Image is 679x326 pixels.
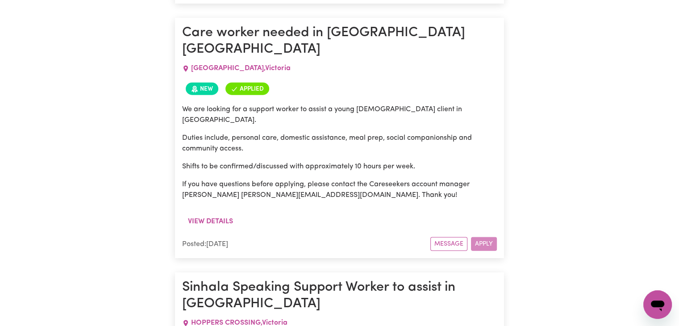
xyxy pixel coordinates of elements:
[191,65,291,72] span: [GEOGRAPHIC_DATA] , Victoria
[182,25,497,58] h1: Care worker needed in [GEOGRAPHIC_DATA] [GEOGRAPHIC_DATA]
[182,161,497,172] p: Shifts to be confirmed/discussed with approximately 10 hours per week.
[430,237,467,251] button: Message
[225,83,269,95] span: You've applied for this job
[643,290,672,319] iframe: Button to launch messaging window
[182,280,497,312] h1: Sinhala Speaking Support Worker to assist in [GEOGRAPHIC_DATA]
[182,104,497,125] p: We are looking for a support worker to assist a young [DEMOGRAPHIC_DATA] client in [GEOGRAPHIC_DA...
[182,133,497,154] p: Duties include, personal care, domestic assistance, meal prep, social companionship and community...
[182,239,430,250] div: Posted: [DATE]
[182,213,239,230] button: View details
[186,83,218,95] span: Job posted within the last 30 days
[182,179,497,201] p: If you have questions before applying, please contact the Careseekers account manager [PERSON_NAM...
